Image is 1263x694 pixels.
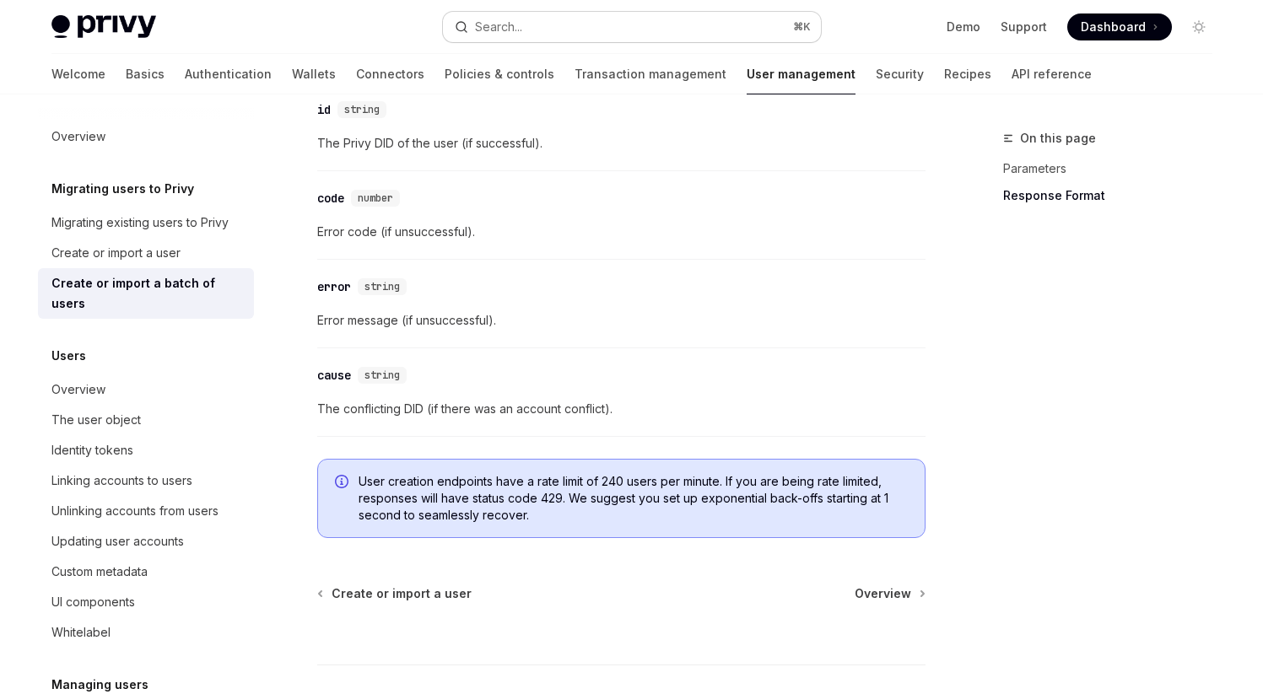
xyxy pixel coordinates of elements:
[855,585,911,602] span: Overview
[1067,13,1172,40] a: Dashboard
[51,15,156,39] img: light logo
[1020,128,1096,148] span: On this page
[292,54,336,94] a: Wallets
[51,243,181,263] div: Create or import a user
[317,278,351,295] div: error
[38,526,254,557] a: Updating user accounts
[1003,182,1226,209] a: Response Format
[38,238,254,268] a: Create or import a user
[51,273,244,314] div: Create or import a batch of users
[38,617,254,648] a: Whitelabel
[317,367,351,384] div: cause
[38,121,254,152] a: Overview
[1185,13,1212,40] button: Toggle dark mode
[855,585,924,602] a: Overview
[38,405,254,435] a: The user object
[185,54,272,94] a: Authentication
[1012,54,1092,94] a: API reference
[51,54,105,94] a: Welcome
[475,17,522,37] div: Search...
[38,496,254,526] a: Unlinking accounts from users
[51,346,86,366] h5: Users
[51,379,105,400] div: Overview
[356,54,424,94] a: Connectors
[38,374,254,405] a: Overview
[445,54,554,94] a: Policies & controls
[51,592,135,612] div: UI components
[38,587,254,617] a: UI components
[51,179,194,199] h5: Migrating users to Privy
[1001,19,1047,35] a: Support
[575,54,726,94] a: Transaction management
[38,465,254,496] a: Linking accounts to users
[317,133,926,153] span: The Privy DID of the user (if successful).
[944,54,991,94] a: Recipes
[317,101,331,118] div: id
[51,501,219,521] div: Unlinking accounts from users
[38,557,254,587] a: Custom metadata
[947,19,980,35] a: Demo
[359,473,908,524] span: User creation endpoints have a rate limit of 240 users per minute. If you are being rate limited,...
[1081,19,1146,35] span: Dashboard
[51,531,184,551] div: Updating user accounts
[51,410,141,430] div: The user object
[364,280,400,293] span: string
[344,103,380,116] span: string
[38,268,254,319] a: Create or import a batch of users
[876,54,924,94] a: Security
[335,475,352,492] svg: Info
[126,54,165,94] a: Basics
[1003,155,1226,182] a: Parameters
[317,190,344,207] div: code
[317,222,926,242] span: Error code (if unsuccessful).
[38,207,254,238] a: Migrating existing users to Privy
[51,562,148,582] div: Custom metadata
[317,310,926,331] span: Error message (if unsuccessful).
[51,622,111,643] div: Whitelabel
[358,191,393,205] span: number
[319,585,472,602] a: Create or import a user
[317,399,926,419] span: The conflicting DID (if there was an account conflict).
[443,12,821,42] button: Search...⌘K
[364,369,400,382] span: string
[51,440,133,460] div: Identity tokens
[793,20,811,34] span: ⌘ K
[747,54,855,94] a: User management
[51,213,229,233] div: Migrating existing users to Privy
[38,435,254,465] a: Identity tokens
[51,471,192,491] div: Linking accounts to users
[51,126,105,147] div: Overview
[332,585,472,602] span: Create or import a user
